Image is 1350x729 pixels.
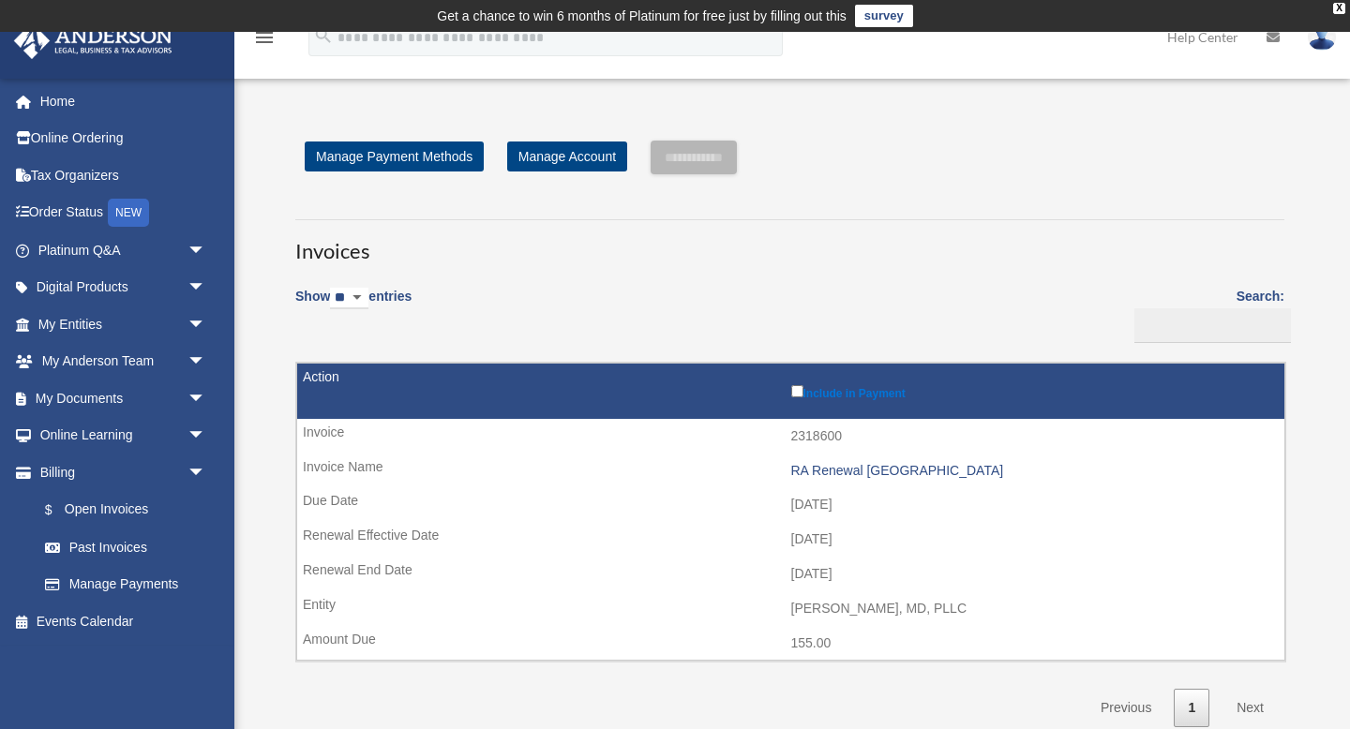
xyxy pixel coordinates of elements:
a: survey [855,5,913,27]
td: 155.00 [297,626,1284,662]
label: Include in Payment [791,381,1276,400]
span: arrow_drop_down [187,269,225,307]
select: Showentries [330,288,368,309]
a: Past Invoices [26,528,225,566]
a: 1 [1174,689,1209,727]
label: Search: [1128,285,1284,343]
span: arrow_drop_down [187,454,225,492]
a: Events Calendar [13,603,234,640]
a: Online Learningarrow_drop_down [13,417,234,454]
a: My Entitiesarrow_drop_down [13,305,234,343]
span: arrow_drop_down [187,417,225,455]
a: Platinum Q&Aarrow_drop_down [13,231,234,269]
td: [DATE] [297,487,1284,523]
div: close [1333,3,1345,14]
h3: Invoices [295,219,1284,266]
a: Billingarrow_drop_down [13,454,225,491]
a: Manage Account [507,141,627,171]
a: Order StatusNEW [13,194,234,232]
a: $Open Invoices [26,491,216,529]
span: arrow_drop_down [187,305,225,344]
a: Online Ordering [13,120,234,157]
img: User Pic [1308,23,1336,51]
label: Show entries [295,285,412,328]
input: Include in Payment [791,385,803,397]
div: NEW [108,199,149,227]
i: menu [253,26,276,49]
td: [DATE] [297,522,1284,558]
td: [PERSON_NAME], MD, PLLC [297,591,1284,627]
a: Next [1222,689,1278,727]
div: Get a chance to win 6 months of Platinum for free just by filling out this [437,5,847,27]
a: Home [13,82,234,120]
td: [DATE] [297,557,1284,592]
span: arrow_drop_down [187,343,225,381]
a: Previous [1087,689,1165,727]
img: Anderson Advisors Platinum Portal [8,22,178,59]
i: search [313,25,334,46]
a: My Documentsarrow_drop_down [13,379,234,417]
span: $ [55,498,65,522]
input: Search: [1134,308,1291,344]
a: Tax Organizers [13,156,234,194]
span: arrow_drop_down [187,231,225,270]
td: 2318600 [297,419,1284,454]
a: Manage Payment Methods [305,141,484,171]
div: RA Renewal [GEOGRAPHIC_DATA] [791,463,1276,479]
a: menu [253,33,276,49]
a: Manage Payments [26,566,225,603]
a: Digital Productsarrow_drop_down [13,269,234,306]
a: My Anderson Teamarrow_drop_down [13,343,234,380]
span: arrow_drop_down [187,379,225,418]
